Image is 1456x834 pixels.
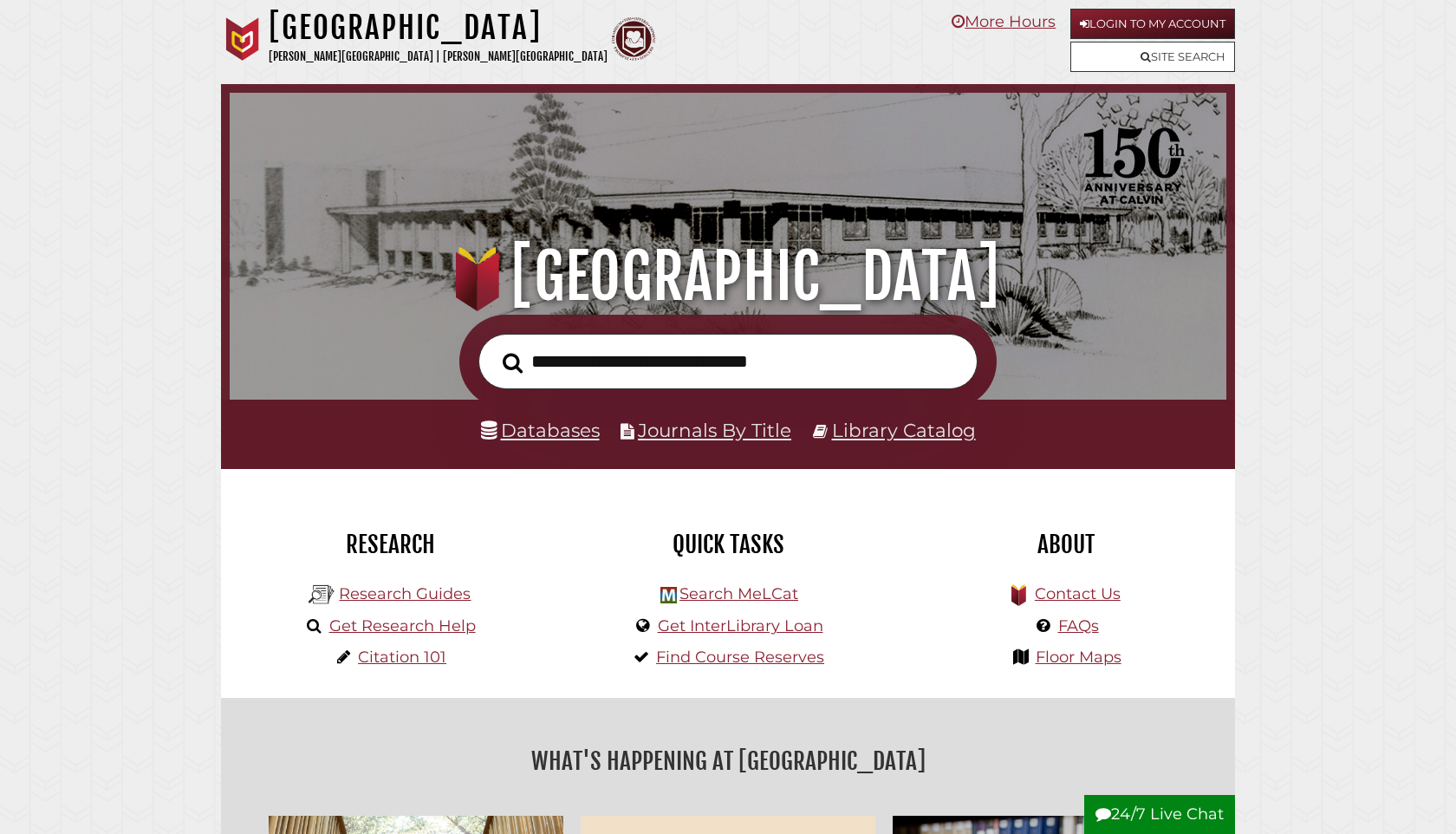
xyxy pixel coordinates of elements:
[656,648,824,667] a: Find Course Reserves
[234,741,1222,781] h2: What's Happening at [GEOGRAPHIC_DATA]
[269,47,608,67] p: [PERSON_NAME][GEOGRAPHIC_DATA] | [PERSON_NAME][GEOGRAPHIC_DATA]
[494,348,531,379] button: Search
[638,419,791,441] a: Journals By Title
[660,587,677,603] img: Hekman Library Logo
[234,530,546,559] h2: Research
[658,616,823,635] a: Get InterLibrary Loan
[1058,616,1099,635] a: FAQs
[221,17,264,61] img: Calvin University
[1036,648,1121,667] a: Floor Maps
[952,12,1056,31] a: More Hours
[358,648,446,667] a: Citation 101
[1070,42,1235,72] a: Site Search
[612,17,655,61] img: Calvin Theological Seminary
[269,9,608,47] h1: [GEOGRAPHIC_DATA]
[1035,584,1121,603] a: Contact Us
[832,419,976,441] a: Library Catalog
[251,238,1205,315] h1: [GEOGRAPHIC_DATA]
[481,419,600,441] a: Databases
[679,584,798,603] a: Search MeLCat
[339,584,471,603] a: Research Guides
[572,530,884,559] h2: Quick Tasks
[910,530,1222,559] h2: About
[329,616,476,635] a: Get Research Help
[309,582,335,608] img: Hekman Library Logo
[1070,9,1235,39] a: Login to My Account
[503,352,523,374] i: Search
